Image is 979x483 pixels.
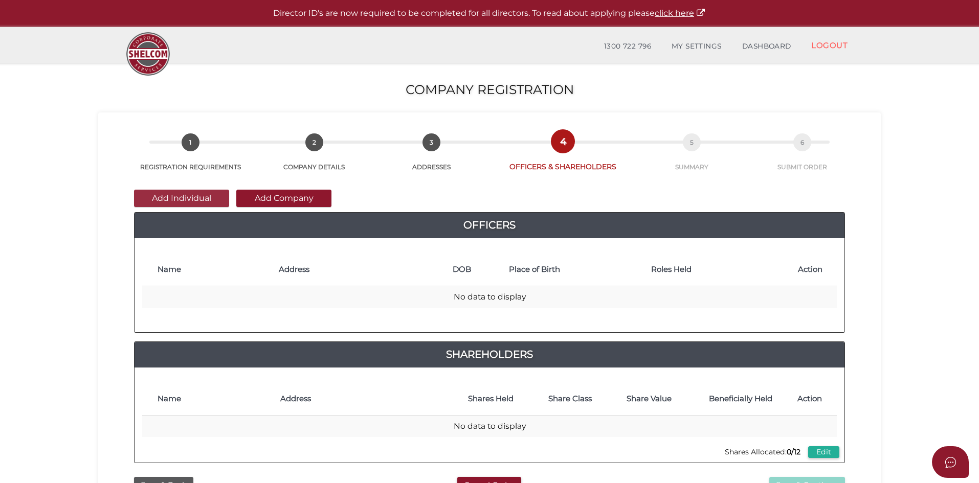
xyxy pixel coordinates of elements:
h4: Address [279,265,442,274]
span: 2 [305,133,323,151]
h4: Roles Held [651,265,787,274]
span: 5 [683,133,701,151]
h4: Place of Birth [509,265,641,274]
h4: Name [158,395,270,403]
button: Open asap [932,446,969,478]
h4: Action [798,265,832,274]
h4: Address [280,395,446,403]
span: 4 [554,132,572,150]
h4: Share Value [615,395,683,403]
a: Officers [135,217,844,233]
a: 4OFFICERS & SHAREHOLDERS [492,144,634,172]
span: 1 [182,133,199,151]
h4: DOB [453,265,499,274]
h4: Shares Held [456,395,525,403]
a: LOGOUT [801,35,858,56]
td: No data to display [142,286,837,308]
a: MY SETTINGS [661,36,732,57]
h4: Beneficially Held [694,395,787,403]
a: Shareholders [135,346,844,362]
h4: Name [158,265,269,274]
img: Logo [121,27,175,81]
h4: Action [797,395,832,403]
a: 6SUBMIT ORDER [749,145,855,171]
button: Add Individual [134,190,229,207]
a: 2COMPANY DETAILS [257,145,371,171]
p: Director ID's are now required to be completed for all directors. To read about applying please [26,8,953,19]
a: click here [655,8,706,18]
span: 3 [422,133,440,151]
button: Add Company [236,190,331,207]
a: 5SUMMARY [634,145,749,171]
h4: Share Class [536,395,605,403]
a: 1300 722 796 [594,36,661,57]
span: Shares Allocated: [722,445,803,459]
a: DASHBOARD [732,36,802,57]
b: 0/12 [787,447,800,456]
span: 6 [793,133,811,151]
button: Edit [808,446,839,458]
a: 1REGISTRATION REQUIREMENTS [124,145,257,171]
a: 3ADDRESSES [372,145,492,171]
td: No data to display [142,416,837,438]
